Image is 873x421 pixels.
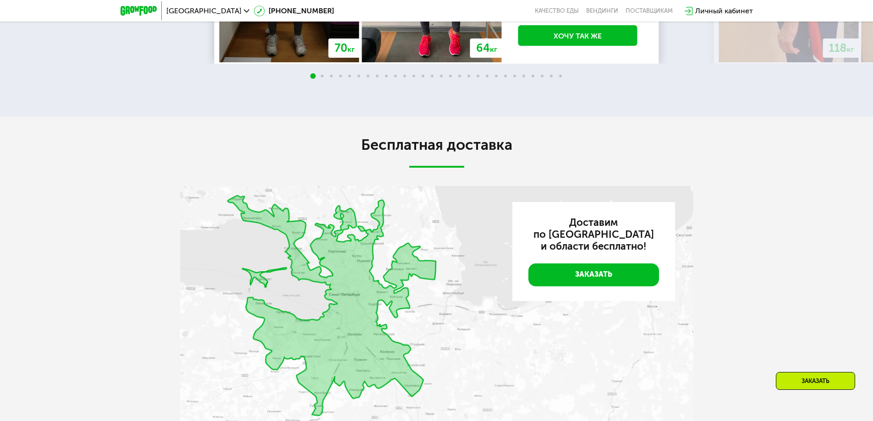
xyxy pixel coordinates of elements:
a: [PHONE_NUMBER] [254,5,334,16]
div: Заказать [776,372,855,390]
span: [GEOGRAPHIC_DATA] [166,7,242,15]
span: кг [347,45,355,54]
a: Качество еды [535,7,579,15]
div: поставщикам [626,7,673,15]
div: 118 [823,38,860,58]
h3: Доставим по [GEOGRAPHIC_DATA] и области бесплатно! [528,217,659,252]
a: Заказать [528,263,659,286]
span: кг [490,45,497,54]
div: Личный кабинет [695,5,753,16]
h2: Бесплатная доставка [180,136,693,154]
div: 70 [329,38,361,58]
span: кг [847,45,854,54]
div: 64 [470,38,503,58]
a: Вендинги [586,7,618,15]
a: Хочу так же [518,25,637,46]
